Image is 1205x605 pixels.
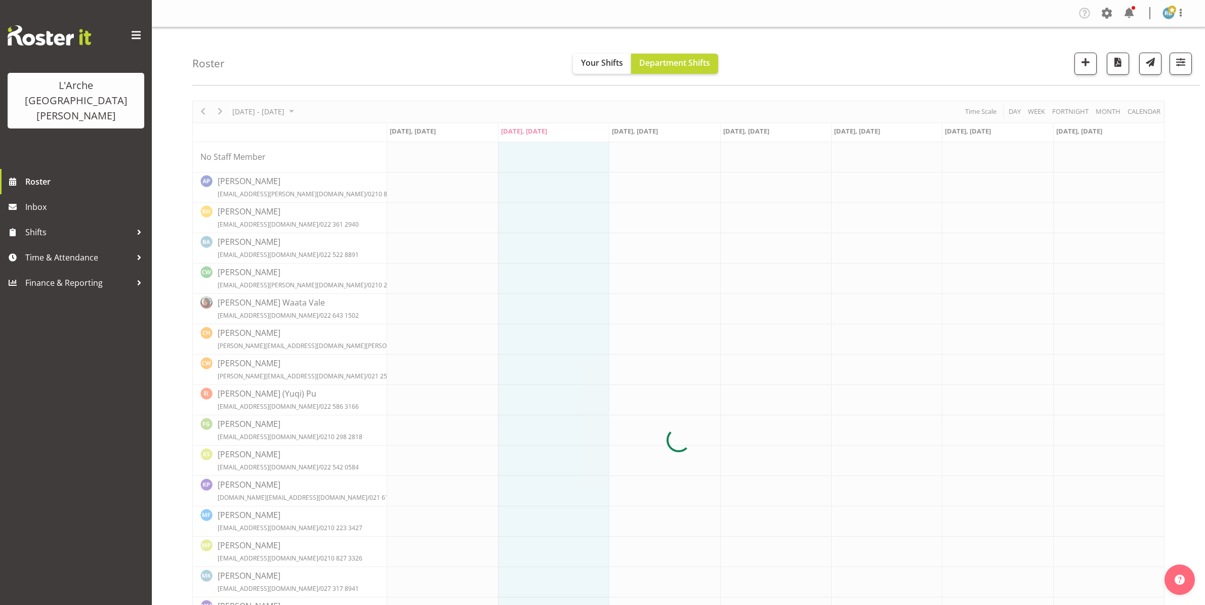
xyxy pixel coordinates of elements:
[25,225,132,240] span: Shifts
[25,275,132,290] span: Finance & Reporting
[8,25,91,46] img: Rosterit website logo
[1139,53,1161,75] button: Send a list of all shifts for the selected filtered period to all rostered employees.
[1175,575,1185,585] img: help-xxl-2.png
[1074,53,1097,75] button: Add a new shift
[573,54,631,74] button: Your Shifts
[25,199,147,214] span: Inbox
[18,78,134,123] div: L'Arche [GEOGRAPHIC_DATA][PERSON_NAME]
[631,54,718,74] button: Department Shifts
[192,58,225,69] h4: Roster
[25,174,147,189] span: Roster
[1170,53,1192,75] button: Filter Shifts
[25,250,132,265] span: Time & Attendance
[581,57,623,68] span: Your Shifts
[1107,53,1129,75] button: Download a PDF of the roster according to the set date range.
[639,57,710,68] span: Department Shifts
[1162,7,1175,19] img: robin-buch3407.jpg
